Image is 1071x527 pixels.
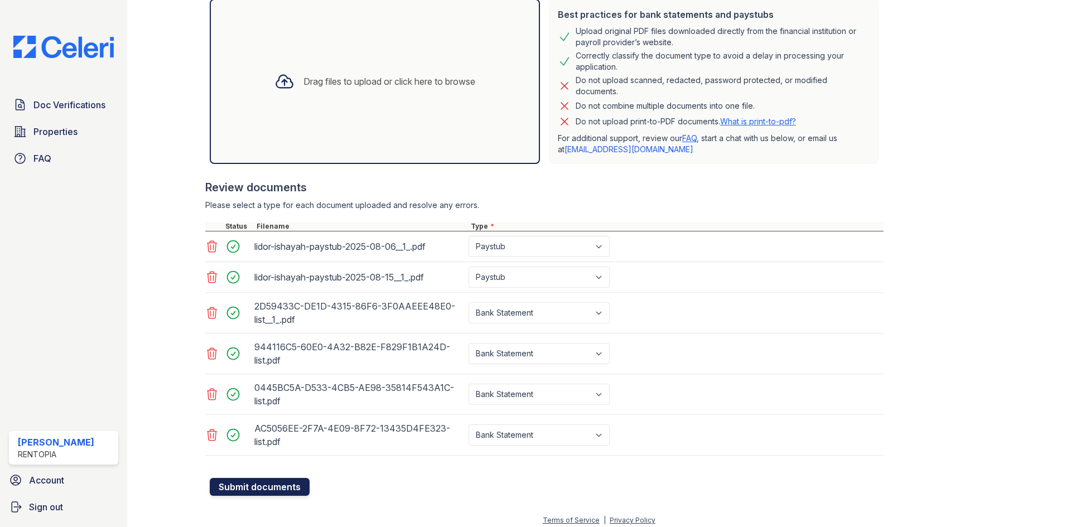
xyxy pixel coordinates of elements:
div: Correctly classify the document type to avoid a delay in processing your application. [576,50,870,72]
a: Sign out [4,496,123,518]
div: 944116C5-60E0-4A32-B82E-F829F1B1A24D-list.pdf [254,338,464,369]
div: Filename [254,222,469,231]
span: FAQ [33,152,51,165]
a: [EMAIL_ADDRESS][DOMAIN_NAME] [565,144,693,154]
img: CE_Logo_Blue-a8612792a0a2168367f1c8372b55b34899dd931a85d93a1a3d3e32e68fde9ad4.png [4,36,123,58]
p: Do not upload print-to-PDF documents. [576,116,796,127]
div: Rentopia [18,449,94,460]
a: Privacy Policy [610,516,655,524]
div: Please select a type for each document uploaded and resolve any errors. [205,200,884,211]
div: 0445BC5A-D533-4CB5-AE98-35814F543A1C-list.pdf [254,379,464,410]
a: Doc Verifications [9,94,118,116]
a: What is print-to-pdf? [720,117,796,126]
div: Type [469,222,884,231]
div: | [604,516,606,524]
div: lidor-ishayah-paystub-2025-08-15__1_.pdf [254,268,464,286]
div: Status [223,222,254,231]
a: FAQ [9,147,118,170]
div: 2D59433C-DE1D-4315-86F6-3F0AAEEE48E0-list__1_.pdf [254,297,464,328]
div: AC5056EE-2F7A-4E09-8F72-13435D4FE323-list.pdf [254,419,464,451]
button: Submit documents [210,478,310,496]
div: Best practices for bank statements and paystubs [558,8,870,21]
div: Do not upload scanned, redacted, password protected, or modified documents. [576,75,870,97]
p: For additional support, review our , start a chat with us below, or email us at [558,133,870,155]
span: Sign out [29,500,63,514]
div: Do not combine multiple documents into one file. [576,99,755,113]
div: Upload original PDF files downloaded directly from the financial institution or payroll provider’... [576,26,870,48]
a: Properties [9,120,118,143]
a: Account [4,469,123,491]
span: Doc Verifications [33,98,105,112]
div: lidor-ishayah-paystub-2025-08-06__1_.pdf [254,238,464,255]
a: FAQ [682,133,697,143]
span: Account [29,473,64,487]
div: [PERSON_NAME] [18,436,94,449]
a: Terms of Service [543,516,600,524]
div: Drag files to upload or click here to browse [303,75,475,88]
div: Review documents [205,180,884,195]
span: Properties [33,125,78,138]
